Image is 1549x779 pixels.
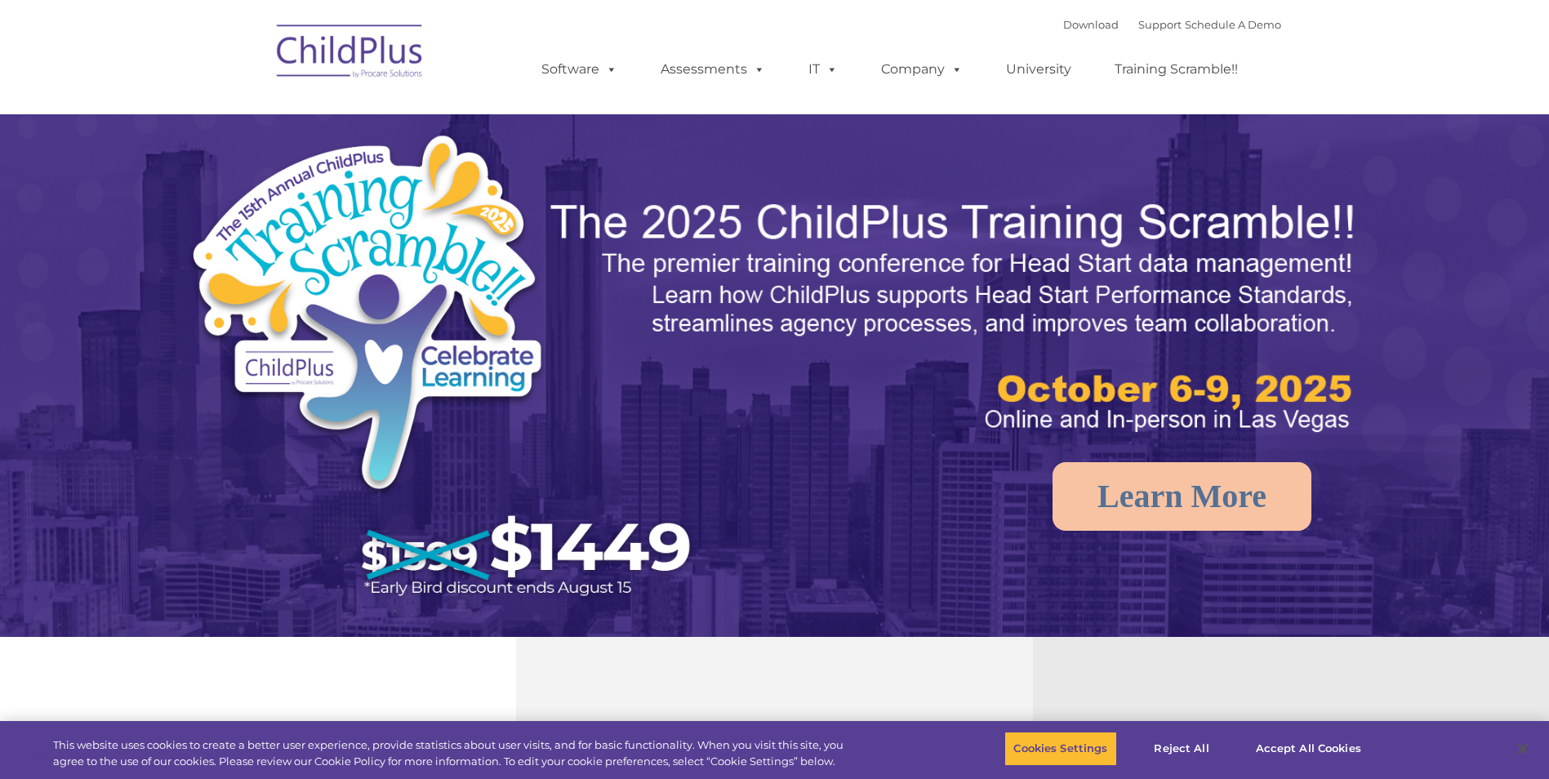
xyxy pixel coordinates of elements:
a: Software [525,53,634,86]
button: Accept All Cookies [1247,732,1370,766]
button: Cookies Settings [1004,732,1116,766]
a: Assessments [644,53,781,86]
button: Close [1505,731,1541,767]
a: Support [1138,18,1182,31]
button: Reject All [1131,732,1233,766]
a: Learn More [1053,462,1311,531]
img: ChildPlus by Procare Solutions [269,13,432,95]
font: | [1063,18,1281,31]
span: Phone number [227,175,296,187]
a: Company [865,53,979,86]
a: Schedule A Demo [1185,18,1281,31]
a: University [990,53,1088,86]
span: Last name [227,108,277,120]
a: Training Scramble!! [1098,53,1254,86]
div: This website uses cookies to create a better user experience, provide statistics about user visit... [53,737,852,769]
a: Download [1063,18,1119,31]
a: IT [792,53,854,86]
